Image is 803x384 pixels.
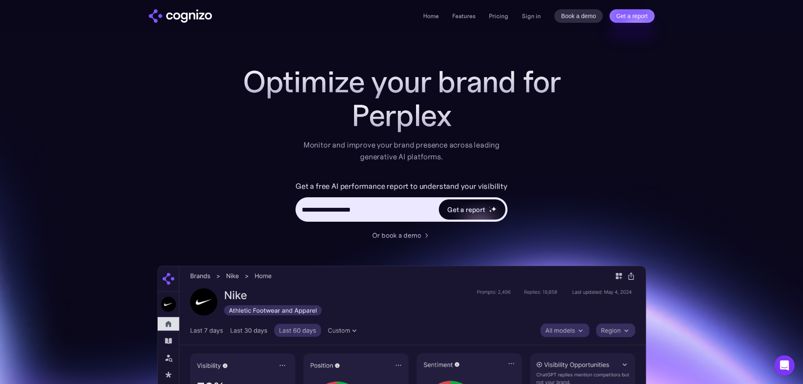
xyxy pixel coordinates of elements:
[522,11,541,21] a: Sign in
[491,206,497,212] img: star
[610,9,655,23] a: Get a report
[423,12,439,20] a: Home
[774,355,795,376] div: Open Intercom Messenger
[554,9,603,23] a: Book a demo
[233,99,570,132] div: Perplex
[489,12,508,20] a: Pricing
[447,204,485,215] div: Get a report
[372,230,431,240] a: Or book a demo
[452,12,475,20] a: Features
[295,180,508,226] form: Hero URL Input Form
[295,180,508,193] label: Get a free AI performance report to understand your visibility
[149,9,212,23] img: cognizo logo
[489,209,492,212] img: star
[372,230,421,240] div: Or book a demo
[489,207,490,208] img: star
[438,199,506,220] a: Get a reportstarstarstar
[149,9,212,23] a: home
[233,65,570,99] h1: Optimize your brand for
[298,139,505,163] div: Monitor and improve your brand presence across leading generative AI platforms.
